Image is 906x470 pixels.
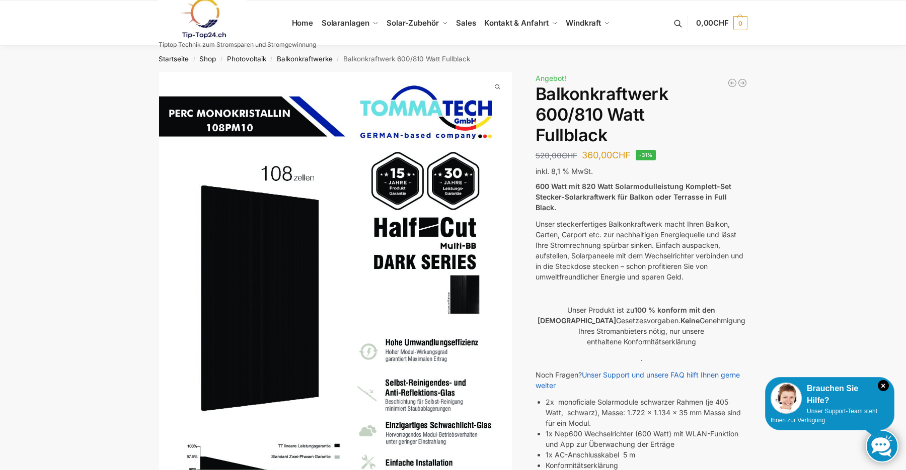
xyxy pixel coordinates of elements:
[737,78,747,88] a: Balkonkraftwerk 405/600 Watt erweiterbar
[536,219,747,282] p: Unser steckerfertiges Balkonkraftwerk macht Ihren Balkon, Garten, Carport etc. zur nachhaltigen E...
[536,74,566,82] span: Angebot!
[727,78,737,88] a: Balkonkraftwerk 445/600 Watt Bificial
[878,380,889,391] i: Schließen
[141,46,766,72] nav: Breadcrumb
[562,151,577,160] span: CHF
[189,55,199,63] span: /
[536,84,747,145] h1: Balkonkraftwerk 600/810 Watt Fullblack
[480,1,562,46] a: Kontakt & Anfahrt
[536,370,740,390] a: Unser Support und unsere FAQ hilft Ihnen gerne weiter
[277,55,333,63] a: Balkonkraftwerke
[546,449,747,460] li: 1x AC-Anschlusskabel 5 m
[546,397,747,428] li: 2x monoficiale Solarmodule schwarzer Rahmen (je 405 Watt, schwarz), Masse: 1.722 x 1.134 x 35 mm ...
[317,1,382,46] a: Solaranlagen
[199,55,216,63] a: Shop
[771,408,877,424] span: Unser Support-Team steht Ihnen zur Verfügung
[536,167,593,175] span: inkl. 8,1 % MwSt.
[536,151,577,160] bdi: 520,00
[484,18,548,28] span: Kontakt & Anfahrt
[216,55,226,63] span: /
[387,18,439,28] span: Solar-Zubehör
[612,150,631,160] span: CHF
[681,316,700,325] strong: Keine
[159,42,316,48] p: Tiptop Technik zum Stromsparen und Stromgewinnung
[771,383,802,414] img: Customer service
[733,16,747,30] span: 0
[456,18,476,28] span: Sales
[562,1,615,46] a: Windkraft
[566,18,601,28] span: Windkraft
[536,305,747,347] p: Unser Produkt ist zu Gesetzesvorgaben. Genehmigung Ihres Stromanbieters nötig, nur unsere enthalt...
[582,150,631,160] bdi: 360,00
[713,18,729,28] span: CHF
[227,55,266,63] a: Photovoltaik
[452,1,480,46] a: Sales
[383,1,452,46] a: Solar-Zubehör
[333,55,343,63] span: /
[159,55,189,63] a: Startseite
[546,428,747,449] li: 1x Nep600 Wechselrichter (600 Watt) mit WLAN-Funktion und App zur Überwachung der Erträge
[536,353,747,363] p: .
[322,18,369,28] span: Solaranlagen
[636,150,656,160] span: -31%
[536,182,731,212] strong: 600 Watt mit 820 Watt Solarmodulleistung Komplett-Set Stecker-Solarkraftwerk für Balkon oder Terr...
[538,306,716,325] strong: 100 % konform mit den [DEMOGRAPHIC_DATA]
[536,369,747,391] p: Noch Fragen?
[266,55,277,63] span: /
[696,18,729,28] span: 0,00
[696,8,747,38] a: 0,00CHF 0
[771,383,889,407] div: Brauchen Sie Hilfe?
